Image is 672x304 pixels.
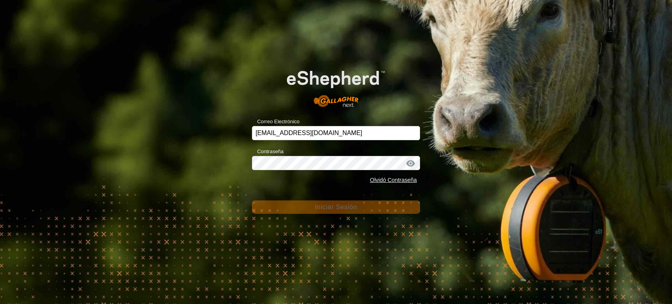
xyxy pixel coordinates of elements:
span: Iniciar Sesión [315,204,357,210]
button: Iniciar Sesión [252,200,420,214]
label: Correo Electrónico [252,118,300,126]
label: Contraseña [252,148,283,156]
a: Olvidó Contraseña [370,177,417,183]
img: Logo de eShepherd [269,57,403,114]
input: Correo Electrónico [252,126,420,140]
